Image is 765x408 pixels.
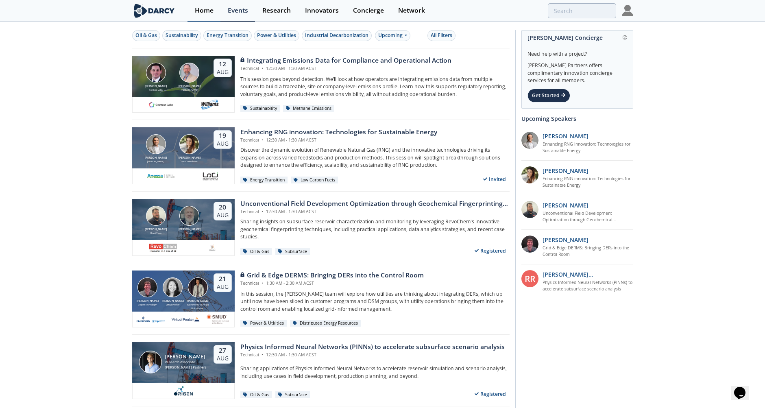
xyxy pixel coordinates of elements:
[177,231,202,235] div: Ovintiv
[305,7,339,14] div: Innovators
[240,280,424,287] div: Technical 1:30 AM - 2:30 AM ACST
[137,314,165,324] img: cb84fb6c-3603-43a1-87e3-48fd23fb317a
[177,84,202,89] div: [PERSON_NAME]
[139,351,162,373] img: Juan Mayol
[240,218,510,240] p: Sharing insights on subsurface reservoir characterization and monitoring by leveraging RevoChem's...
[185,299,211,303] div: [PERSON_NAME]
[177,160,202,163] div: Loci Controls Inc.
[240,56,451,65] div: Integrating Emissions Data for Compliance and Operational Action
[731,375,757,400] iframe: chat widget
[146,134,166,154] img: Amir Akbari
[240,391,272,399] div: Oil & Gas
[165,354,206,360] div: [PERSON_NAME]
[262,7,291,14] div: Research
[543,166,588,175] p: [PERSON_NAME]
[543,210,633,223] a: Unconventional Field Development Optimization through Geochemical Fingerprinting Technology
[143,88,168,92] div: Context Labs
[543,201,588,209] p: [PERSON_NAME]
[217,355,229,362] div: Aug
[188,277,208,297] img: Yevgeniy Postnov
[375,30,410,41] div: Upcoming
[206,314,229,324] img: Smud.org.png
[240,290,510,313] p: In this session, the [PERSON_NAME] team will explore how utilities are thinking about integrating...
[203,30,252,41] button: Energy Transition
[521,236,538,253] img: accc9a8e-a9c1-4d58-ae37-132228efcf55
[146,206,166,226] img: Bob Aylsworth
[201,171,219,181] img: 2b793097-40cf-4f6d-9bc3-4321a642668f
[217,140,229,147] div: Aug
[240,177,288,184] div: Energy Transition
[217,60,229,68] div: 12
[521,166,538,183] img: 737ad19b-6c50-4cdf-92c7-29f5966a019e
[240,352,505,358] div: Technical 12:30 AM - 1:30 AM ACST
[479,174,510,184] div: Invited
[171,386,195,396] img: origen.ai.png
[260,280,265,286] span: •
[217,203,229,212] div: 20
[162,30,201,41] button: Sustainability
[137,277,157,297] img: Jonathan Curtis
[179,134,199,154] img: Nicole Neff
[240,146,510,169] p: Discover the dynamic evolution of Renewable Natural Gas (RNG) and the innovative technologies dri...
[163,277,183,297] img: Brenda Chew
[305,32,368,39] div: Industrial Decarbonization
[132,127,510,184] a: Amir Akbari [PERSON_NAME] [PERSON_NAME] Nicole Neff [PERSON_NAME] Loci Controls Inc. 19 Aug Enhan...
[260,209,265,214] span: •
[240,76,510,98] p: This session goes beyond detection. We’ll look at how operators are integrating emissions data fr...
[201,100,220,109] img: williams.com.png
[135,303,160,306] div: Aspen Technology
[177,88,202,92] div: [PERSON_NAME]
[217,347,229,355] div: 27
[398,7,425,14] div: Network
[135,32,157,39] div: Oil & Gas
[240,320,287,327] div: Power & Utilities
[143,227,168,232] div: [PERSON_NAME]
[240,105,280,112] div: Sustainability
[135,299,160,303] div: [PERSON_NAME]
[521,270,538,287] div: RR
[132,342,510,399] a: Juan Mayol [PERSON_NAME] Research Associate [PERSON_NAME] Partners 27 Aug Physics Informed Neural...
[431,32,452,39] div: All Filters
[283,105,335,112] div: Methane Emissions
[132,56,510,113] a: Nathan Brawn [PERSON_NAME] Context Labs Mark Gebbia [PERSON_NAME] [PERSON_NAME] 12 Aug Integratin...
[179,206,199,226] img: John Sinclair
[132,271,510,327] a: Jonathan Curtis [PERSON_NAME] Aspen Technology Brenda Chew [PERSON_NAME] Virtual Peaker Yevgeniy ...
[228,7,248,14] div: Events
[160,299,185,303] div: [PERSON_NAME]
[275,248,310,255] div: Subsurface
[195,7,214,14] div: Home
[177,156,202,160] div: [PERSON_NAME]
[275,391,310,399] div: Subsurface
[207,243,218,253] img: ovintiv.com.png
[543,270,633,279] p: [PERSON_NAME] [PERSON_NAME]
[527,89,570,103] div: Get Started
[543,279,633,292] a: Physics Informed Neural Networks (PINNs) to accelerate subsurface scenario analysis
[179,63,199,83] img: Mark Gebbia
[254,30,299,41] button: Power & Utilities
[143,160,168,163] div: [PERSON_NAME]
[165,360,206,365] div: Research Associate
[240,65,451,72] div: Technical 12:30 AM - 1:30 AM ACST
[240,365,510,380] p: Sharing applications of Physics Informed Neural Networks to accelerate reservoir simulation and s...
[217,132,229,140] div: 19
[353,7,384,14] div: Concierge
[521,201,538,218] img: 2k2ez1SvSiOh3gKHmcgF
[521,132,538,149] img: 1fdb2308-3d70-46db-bc64-f6eabefcce4d
[147,171,175,181] img: 551440aa-d0f4-4a32-b6e2-e91f2a0781fe
[132,4,177,18] img: logo-wide.svg
[260,352,265,358] span: •
[291,177,338,184] div: Low Carbon Fuels
[471,389,510,399] div: Registered
[257,32,296,39] div: Power & Utilities
[217,68,229,76] div: Aug
[260,137,265,143] span: •
[623,35,627,40] img: information.svg
[260,65,265,71] span: •
[302,30,372,41] button: Industrial Decarbonization
[143,84,168,89] div: [PERSON_NAME]
[149,243,177,253] img: revochem.com.png
[427,30,456,41] button: All Filters
[171,314,200,324] img: virtual-peaker.com.png
[143,231,168,235] div: RevoChem
[527,31,627,45] div: [PERSON_NAME] Concierge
